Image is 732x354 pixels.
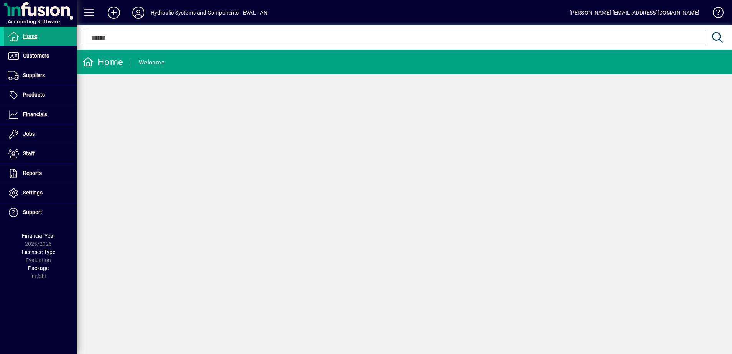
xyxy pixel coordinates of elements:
a: Knowledge Base [707,2,722,26]
a: Products [4,86,77,105]
span: Reports [23,170,42,176]
span: Settings [23,189,43,196]
span: Support [23,209,42,215]
button: Add [102,6,126,20]
a: Reports [4,164,77,183]
div: [PERSON_NAME] [EMAIL_ADDRESS][DOMAIN_NAME] [570,7,699,19]
span: Staff [23,150,35,156]
span: Licensee Type [22,249,55,255]
a: Settings [4,183,77,203]
a: Support [4,203,77,222]
span: Package [28,265,49,271]
a: Financials [4,105,77,124]
span: Jobs [23,131,35,137]
span: Financials [23,111,47,117]
span: Customers [23,53,49,59]
a: Staff [4,144,77,163]
a: Customers [4,46,77,66]
span: Suppliers [23,72,45,78]
span: Financial Year [22,233,55,239]
div: Home [82,56,123,68]
a: Suppliers [4,66,77,85]
span: Products [23,92,45,98]
a: Jobs [4,125,77,144]
span: Home [23,33,37,39]
div: Welcome [139,56,164,69]
div: Hydraulic Systems and Components - EVAL - AN [151,7,268,19]
button: Profile [126,6,151,20]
